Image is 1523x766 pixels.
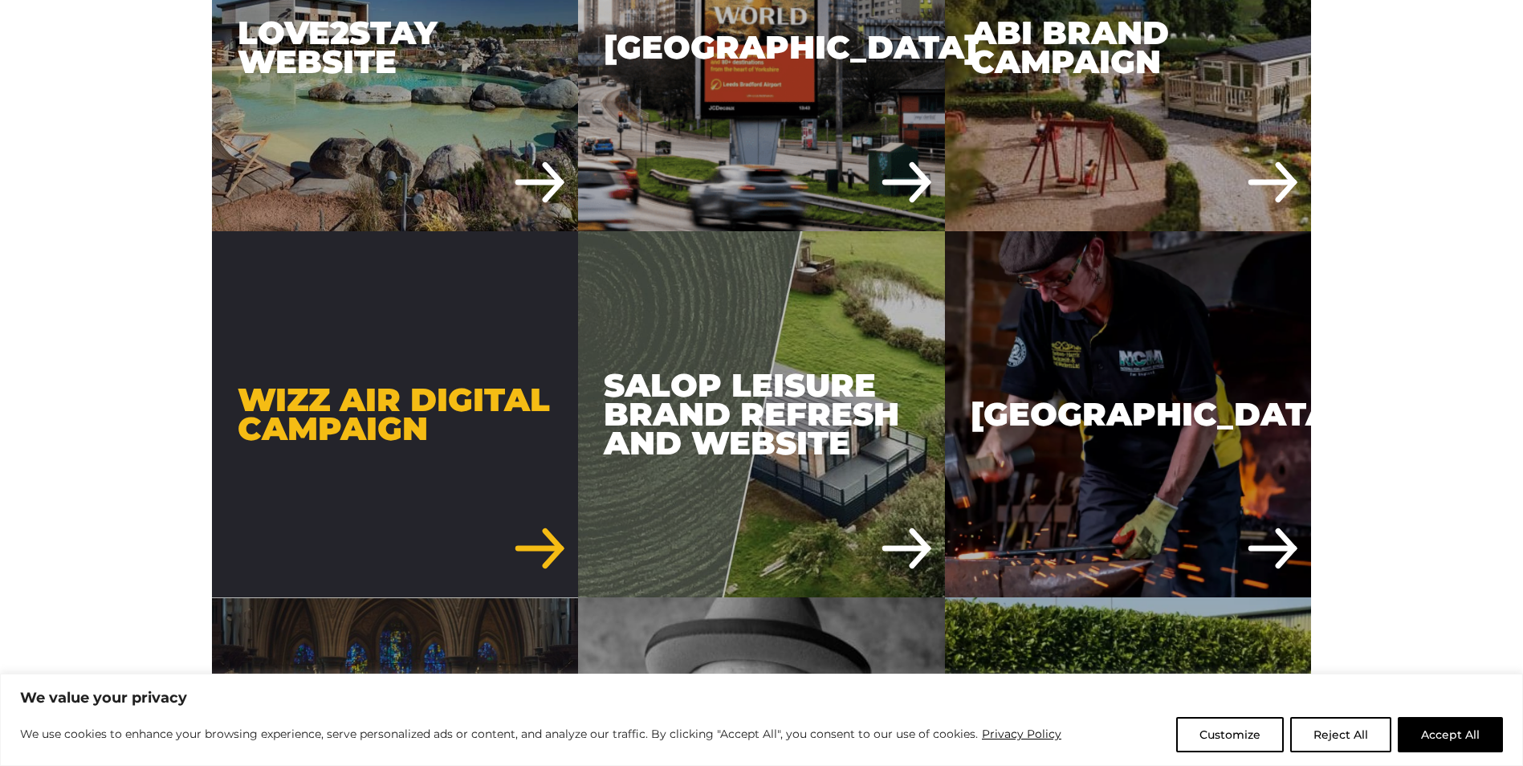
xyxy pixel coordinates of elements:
[945,231,1312,598] a: National Coal Mining Museum [GEOGRAPHIC_DATA]
[945,231,1312,598] div: [GEOGRAPHIC_DATA]
[578,231,945,598] a: Salop Leisure Brand refresh and website Salop Leisure Brand refresh and website
[20,688,1503,707] p: We value your privacy
[1290,717,1391,752] button: Reject All
[578,231,945,598] div: Salop Leisure Brand refresh and website
[212,231,579,598] a: Wizz Air Digital Campaign Wizz Air Digital Campaign
[981,724,1062,744] a: Privacy Policy
[20,724,1062,744] p: We use cookies to enhance your browsing experience, serve personalized ads or content, and analyz...
[1398,717,1503,752] button: Accept All
[212,231,579,598] div: Wizz Air Digital Campaign
[1176,717,1284,752] button: Customize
